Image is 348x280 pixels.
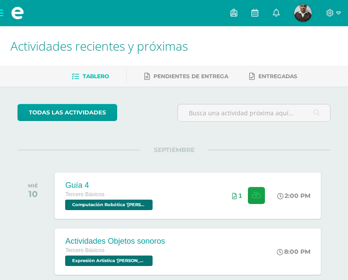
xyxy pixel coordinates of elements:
[65,237,165,246] div: Actividades Objetos sonoros
[140,146,209,154] span: SEPTIEMBRE
[28,183,38,189] div: MIÉ
[65,191,104,197] span: Tercero Básicos
[65,200,153,210] span: Computación Robótica 'Arquimedes'
[28,189,38,199] div: 10
[83,73,109,80] span: Tablero
[277,248,310,256] div: 8:00 PM
[65,181,155,190] div: Guía 4
[10,38,188,54] span: Actividades recientes y próximas
[277,192,310,200] div: 2:00 PM
[178,104,330,121] input: Busca una actividad próxima aquí...
[153,73,228,80] span: Pendientes de entrega
[65,256,153,266] span: Expresión Artistica 'Arquimedes'
[239,192,242,199] span: 1
[17,104,117,121] a: todas las Actividades
[232,192,242,199] div: Archivos entregados
[294,4,312,22] img: 1f3c94d8ae4c2f6e7adde7c6b2245b10.png
[144,69,228,83] a: Pendientes de entrega
[249,69,297,83] a: Entregadas
[65,247,104,253] span: Tercero Básicos
[258,73,297,80] span: Entregadas
[72,69,109,83] a: Tablero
